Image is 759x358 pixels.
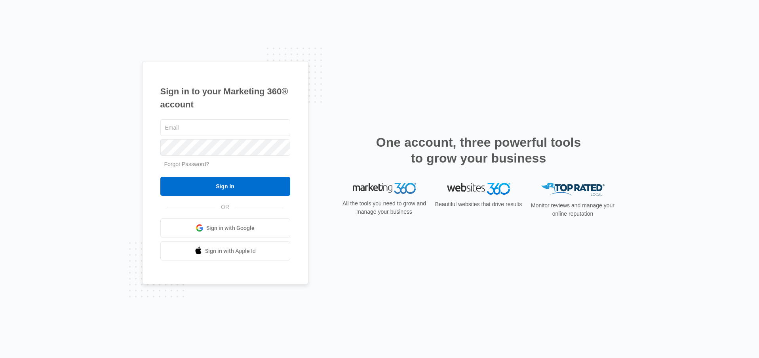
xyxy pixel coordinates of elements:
[447,183,510,194] img: Websites 360
[353,183,416,194] img: Marketing 360
[434,200,523,209] p: Beautiful websites that drive results
[164,161,209,167] a: Forgot Password?
[541,183,605,196] img: Top Rated Local
[160,241,290,260] a: Sign in with Apple Id
[160,218,290,237] a: Sign in with Google
[160,85,290,111] h1: Sign in to your Marketing 360® account
[374,134,584,166] h2: One account, three powerful tools to grow your business
[340,199,429,216] p: All the tools you need to grow and manage your business
[205,247,256,255] span: Sign in with Apple Id
[206,224,255,232] span: Sign in with Google
[215,203,235,211] span: OR
[529,201,617,218] p: Monitor reviews and manage your online reputation
[160,119,290,136] input: Email
[160,177,290,196] input: Sign In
